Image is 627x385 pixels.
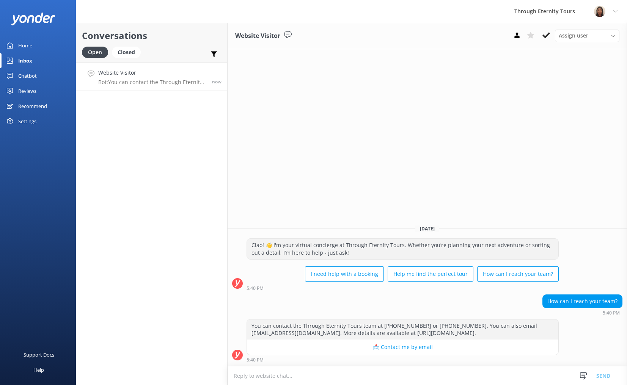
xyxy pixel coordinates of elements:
img: 725-1755267273.png [594,6,605,17]
div: Reviews [18,83,36,99]
button: How can I reach your team? [477,266,559,282]
img: yonder-white-logo.png [11,13,55,25]
button: I need help with a booking [305,266,384,282]
span: 05:40pm 17-Aug-2025 (UTC +02:00) Europe/Amsterdam [212,78,222,85]
div: 05:40pm 17-Aug-2025 (UTC +02:00) Europe/Amsterdam [542,310,622,315]
a: Open [82,48,112,56]
div: Assign User [555,30,619,42]
div: You can contact the Through Eternity Tours team at [PHONE_NUMBER] or [PHONE_NUMBER]. You can also... [247,319,558,340]
button: 📩 Contact me by email [247,340,558,355]
span: [DATE] [415,225,439,232]
div: Chatbot [18,68,37,83]
strong: 5:40 PM [603,311,620,315]
strong: 5:40 PM [247,286,264,291]
h3: Website Visitor [235,31,280,41]
div: How can I reach your team? [543,295,622,308]
div: Recommend [18,99,47,114]
div: Settings [18,114,36,129]
div: Home [18,38,32,53]
span: Assign user [559,31,588,40]
a: Closed [112,48,145,56]
div: Help [33,362,44,377]
button: Help me find the perfect tour [388,266,473,282]
h2: Conversations [82,28,222,43]
a: Website VisitorBot:You can contact the Through Eternity Tours team at [PHONE_NUMBER] or [PHONE_NU... [76,63,227,91]
div: 05:40pm 17-Aug-2025 (UTC +02:00) Europe/Amsterdam [247,285,559,291]
div: Open [82,47,108,58]
strong: 5:40 PM [247,358,264,362]
div: 05:40pm 17-Aug-2025 (UTC +02:00) Europe/Amsterdam [247,357,559,362]
div: Inbox [18,53,32,68]
div: Closed [112,47,141,58]
p: Bot: You can contact the Through Eternity Tours team at [PHONE_NUMBER] or [PHONE_NUMBER]. You can... [98,79,206,86]
div: Ciao! 👋 I'm your virtual concierge at Through Eternity Tours. Whether you’re planning your next a... [247,239,558,259]
div: Support Docs [24,347,54,362]
h4: Website Visitor [98,69,206,77]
